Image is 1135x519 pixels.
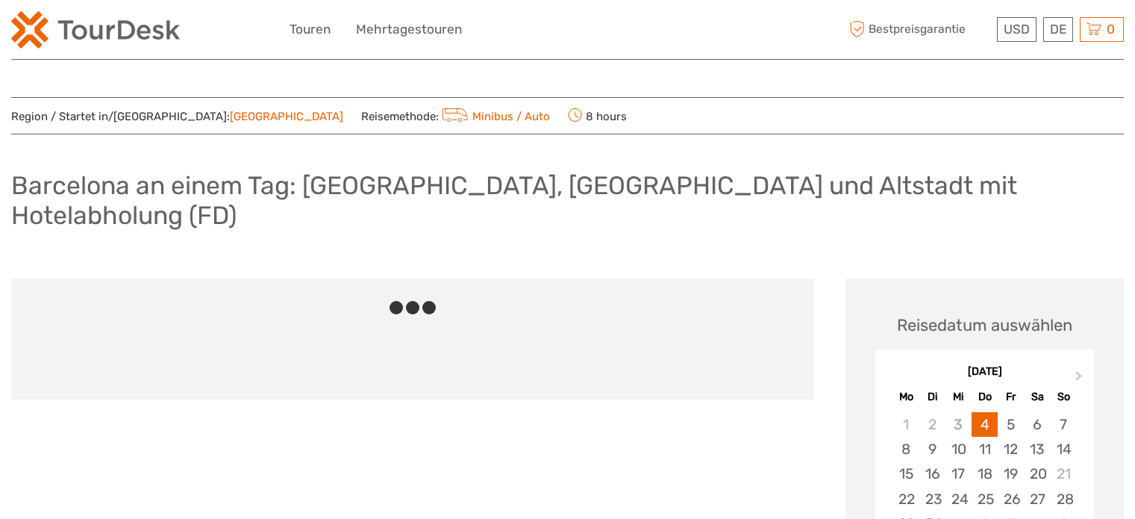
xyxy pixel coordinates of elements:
[892,437,919,461] div: Choose Montag, 8. September 2025
[290,19,331,40] a: Touren
[998,487,1024,512] div: Choose Freitag, 26. September 2025
[1024,461,1050,486] div: Choose Samstag, 20. September 2025
[998,412,1024,437] div: Choose Freitag, 5. September 2025
[998,461,1024,486] div: Choose Freitag, 19. September 2025
[919,387,945,407] div: Di
[998,437,1024,461] div: Choose Freitag, 12. September 2025
[11,170,1124,231] h1: Barcelona an einem Tag: [GEOGRAPHIC_DATA], [GEOGRAPHIC_DATA] und Altstadt mit Hotelabholung (FD)
[919,487,945,512] div: Choose Dienstag, 23. September 2025
[945,387,972,407] div: Mi
[1043,17,1073,42] div: DE
[919,461,945,486] div: Choose Dienstag, 16. September 2025
[361,105,550,126] span: Reisemethode:
[875,364,1094,380] div: [DATE]
[356,19,462,40] a: Mehrtagestouren
[439,110,550,123] a: Minibus / Auto
[972,437,998,461] div: Choose Donnerstag, 11. September 2025
[919,437,945,461] div: Choose Dienstag, 9. September 2025
[892,487,919,512] div: Choose Montag, 22. September 2025
[1069,368,1092,392] button: Next Month
[1051,487,1077,512] div: Choose Sonntag, 28. September 2025
[1104,22,1117,37] span: 0
[945,461,972,486] div: Choose Mittwoch, 17. September 2025
[230,110,343,123] a: [GEOGRAPHIC_DATA]
[11,109,343,125] span: Region / Startet in/[GEOGRAPHIC_DATA]:
[945,412,972,437] div: Not available Mittwoch, 3. September 2025
[1024,387,1050,407] div: Sa
[1024,487,1050,512] div: Choose Samstag, 27. September 2025
[897,314,1072,337] div: Reisedatum auswählen
[568,105,627,126] span: 8 hours
[11,11,180,49] img: 2254-3441b4b5-4e5f-4d00-b396-31f1d84a6ebf_logo_small.png
[945,437,972,461] div: Choose Mittwoch, 10. September 2025
[1051,437,1077,461] div: Choose Sonntag, 14. September 2025
[892,461,919,486] div: Choose Montag, 15. September 2025
[972,387,998,407] div: Do
[845,17,993,42] span: Bestpreisgarantie
[892,412,919,437] div: Not available Montag, 1. September 2025
[998,387,1024,407] div: Fr
[945,487,972,512] div: Choose Mittwoch, 24. September 2025
[892,387,919,407] div: Mo
[1024,437,1050,461] div: Choose Samstag, 13. September 2025
[1051,387,1077,407] div: So
[972,487,998,512] div: Choose Donnerstag, 25. September 2025
[1051,461,1077,486] div: Not available Sonntag, 21. September 2025
[1051,412,1077,437] div: Choose Sonntag, 7. September 2025
[1024,412,1050,437] div: Choose Samstag, 6. September 2025
[972,412,998,437] div: Choose Donnerstag, 4. September 2025
[919,412,945,437] div: Not available Dienstag, 2. September 2025
[1004,22,1030,37] span: USD
[972,461,998,486] div: Choose Donnerstag, 18. September 2025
